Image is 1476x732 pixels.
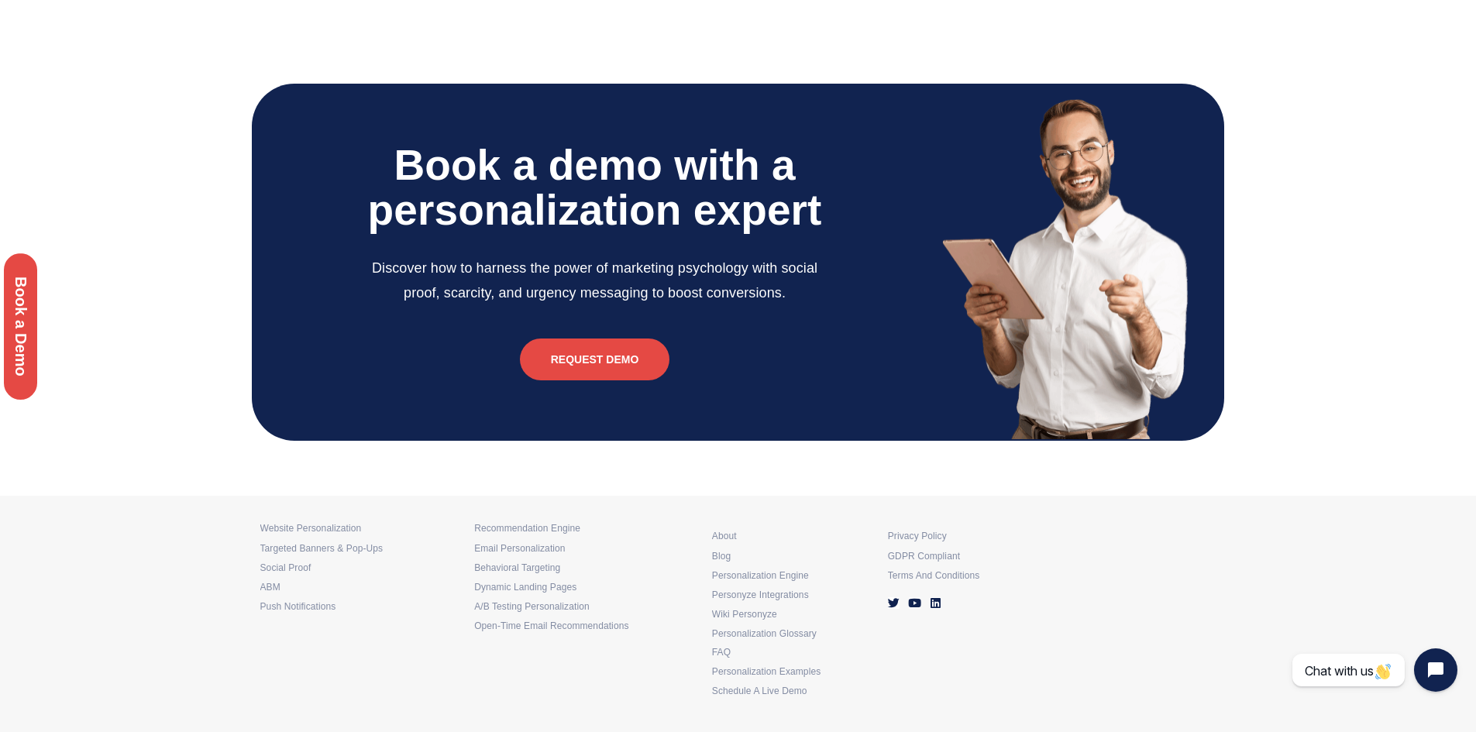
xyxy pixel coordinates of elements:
[474,624,689,629] h6: Open-Time Email Recommendations
[712,678,872,697] a: Schedule a Live Demo
[551,354,639,365] span: Request Demo
[356,256,834,305] h3: Discover how to harness the power of marketing psychology with social proof, scarcity, and urgenc...
[888,543,1048,562] a: GDPR compliant
[712,573,872,579] h4: Personalization Engine
[712,601,872,620] a: Wiki Personyze
[712,669,872,675] h4: Personalization Examples
[888,534,1048,539] h6: Privacy policy
[260,604,475,610] h6: Push Notifications
[712,612,872,617] h4: Wiki Personyze
[712,658,872,678] a: Personalization Examples
[474,593,689,613] a: a/b testing personalization
[474,526,689,531] h6: Recommendation Engine
[712,620,872,640] a: Personalization Glossary
[268,143,921,232] h3: Book a demo with a personalization expert
[888,523,1048,542] a: Privacy policy
[712,639,872,658] a: FAQ
[937,91,1191,440] img: A happy guy invite you for personalization demo
[474,555,689,574] a: behavioral targeting
[888,573,1048,579] h6: Terms and conditions
[520,339,670,380] a: Request Demo
[712,534,872,539] h4: About
[260,585,475,590] h6: ABM
[474,604,689,610] h6: a/b testing personalization
[712,582,872,601] a: Personyze Integrations
[474,613,689,632] a: Open-Time Email Recommendations
[712,593,872,598] h4: Personyze Integrations
[712,554,872,559] h4: Blog
[260,546,475,552] h6: Targeted Banners & Pop-Ups
[712,689,872,694] h4: Schedule a Live Demo
[260,526,475,531] h6: Website Personalization
[474,585,689,590] h6: Dynamic Landing Pages
[260,593,475,613] a: Push Notifications
[712,523,872,542] a: About
[888,554,1048,559] h6: GDPR compliant
[712,562,872,582] a: Personalization Engine
[260,565,475,571] h6: Social Proof
[888,562,1048,582] a: Terms and conditions
[474,546,689,552] h6: Email Personalization
[712,650,872,655] h4: FAQ
[474,535,689,555] a: Email Personalization
[712,631,872,637] h4: Personalization Glossary
[712,543,872,562] a: Blog
[260,555,475,574] a: Social Proof
[474,565,689,571] h6: behavioral targeting
[474,574,689,593] a: Dynamic Landing Pages
[260,535,475,555] a: Targeted Banners & Pop-Ups
[260,515,475,534] a: Website Personalization
[260,574,475,593] a: ABM
[474,515,689,534] a: Recommendation Engine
